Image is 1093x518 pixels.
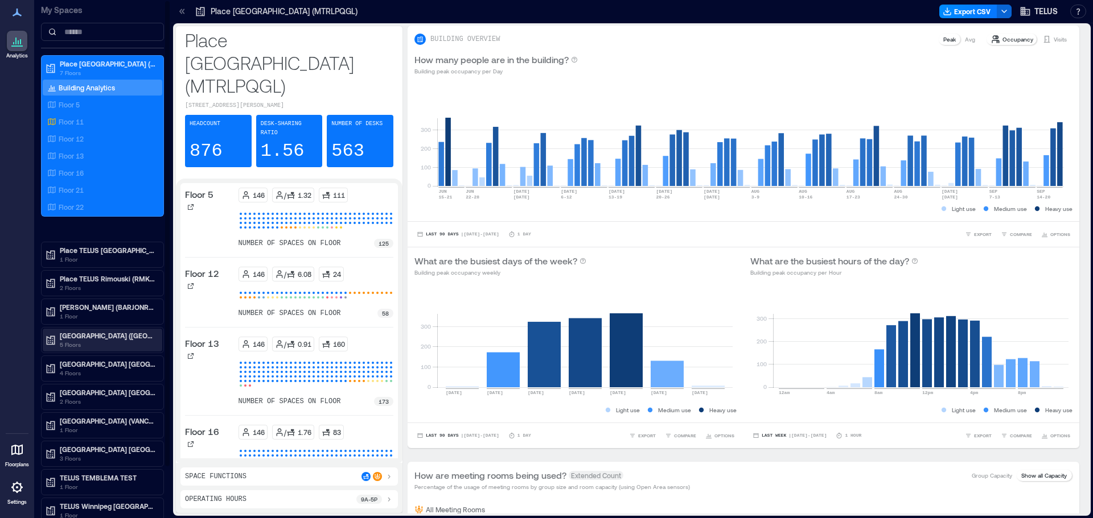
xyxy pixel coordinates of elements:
[426,505,485,514] p: All Meeting Rooms
[656,194,670,200] text: 20-26
[1010,432,1032,439] span: COMPARE
[513,194,530,200] text: [DATE]
[1018,390,1026,395] text: 8pm
[609,189,625,194] text: [DATE]
[333,190,345,200] p: 111
[185,101,393,110] p: [STREET_ADDRESS][PERSON_NAME]
[1054,35,1067,44] p: Visits
[704,189,720,194] text: [DATE]
[763,383,767,390] tspan: 0
[421,363,431,370] tspan: 100
[751,194,760,200] text: 3-9
[845,432,861,439] p: 1 Hour
[60,416,155,425] p: [GEOGRAPHIC_DATA] (VANCBC01)
[757,360,767,367] tspan: 100
[414,254,577,268] p: What are the busiest days of the week?
[298,339,311,349] p: 0.91
[185,28,393,97] p: Place [GEOGRAPHIC_DATA] (MTRLPQGL)
[60,274,155,283] p: Place TELUS Rimouski (RMKIPQQT)
[211,6,358,17] p: Place [GEOGRAPHIC_DATA] (MTRLPQGL)
[414,430,502,441] button: Last 90 Days |[DATE]-[DATE]
[59,83,115,92] p: Building Analytics
[963,229,994,240] button: EXPORT
[3,27,31,63] a: Analytics
[569,390,585,395] text: [DATE]
[894,189,902,194] text: AUG
[3,474,31,509] a: Settings
[382,309,389,318] p: 58
[421,164,431,171] tspan: 100
[609,194,622,200] text: 13-19
[59,151,84,160] p: Floor 13
[989,194,1000,200] text: 7-13
[970,390,979,395] text: 4pm
[1037,194,1050,200] text: 14-20
[6,52,28,59] p: Analytics
[2,436,32,471] a: Floorplans
[5,461,29,468] p: Floorplans
[438,189,447,194] text: JUN
[569,471,623,480] span: Extended Count
[939,5,997,18] button: Export CSV
[60,368,155,378] p: 4 Floors
[942,194,958,200] text: [DATE]
[487,390,503,395] text: [DATE]
[60,454,155,463] p: 3 Floors
[528,390,544,395] text: [DATE]
[922,390,933,395] text: 12pm
[965,35,975,44] p: Avg
[60,302,155,312] p: [PERSON_NAME] (BARJONRN) - CLOSED
[331,119,383,129] p: Number of Desks
[60,397,155,406] p: 2 Floors
[974,432,992,439] span: EXPORT
[1045,405,1073,415] p: Heavy use
[239,239,341,248] p: number of spaces on floor
[750,268,918,277] p: Building peak occupancy per Hour
[517,432,531,439] p: 1 Day
[874,390,883,395] text: 8am
[284,270,286,279] p: /
[253,339,265,349] p: 146
[261,140,305,163] p: 1.56
[284,190,286,200] p: /
[963,430,994,441] button: EXPORT
[253,428,265,437] p: 146
[333,270,341,279] p: 24
[658,405,691,415] p: Medium use
[239,397,341,406] p: number of spaces on floor
[561,189,577,194] text: [DATE]
[972,471,1012,480] p: Group Capacity
[1045,204,1073,213] p: Heavy use
[446,390,462,395] text: [DATE]
[994,204,1027,213] p: Medium use
[942,189,958,194] text: [DATE]
[333,428,341,437] p: 83
[414,67,578,76] p: Building peak occupancy per Day
[1002,35,1033,44] p: Occupancy
[994,405,1027,415] p: Medium use
[60,68,155,77] p: 7 Floors
[714,432,734,439] span: OPTIONS
[421,343,431,350] tspan: 200
[704,194,720,200] text: [DATE]
[421,126,431,133] tspan: 300
[999,229,1034,240] button: COMPARE
[750,254,909,268] p: What are the busiest hours of the day?
[190,119,220,129] p: Headcount
[1034,6,1058,17] span: TELUS
[414,469,566,482] p: How are meeting rooms being used?
[466,194,479,200] text: 22-28
[847,194,860,200] text: 17-23
[253,270,265,279] p: 146
[751,189,760,194] text: AUG
[333,339,345,349] p: 160
[190,140,223,163] p: 876
[361,495,377,504] p: 9a - 5p
[799,189,807,194] text: AUG
[7,499,27,505] p: Settings
[60,473,155,482] p: TELUS TEMBLEMA TEST
[627,430,658,441] button: EXPORT
[414,53,569,67] p: How many people are in the building?
[1050,231,1070,238] span: OPTIONS
[60,388,155,397] p: [GEOGRAPHIC_DATA] [GEOGRAPHIC_DATA]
